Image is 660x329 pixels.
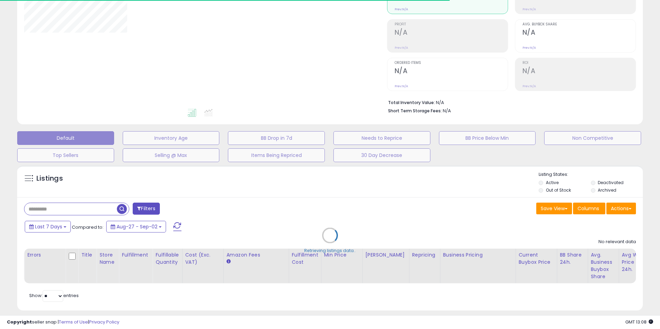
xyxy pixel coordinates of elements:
span: Ordered Items [395,61,508,65]
button: Items Being Repriced [228,148,325,162]
button: Selling @ Max [123,148,220,162]
button: BB Drop in 7d [228,131,325,145]
small: Prev: N/A [522,84,536,88]
div: seller snap | | [7,319,119,326]
button: Inventory Age [123,131,220,145]
h2: N/A [522,67,636,76]
span: ROI [522,61,636,65]
button: Default [17,131,114,145]
h2: N/A [395,29,508,38]
span: N/A [443,107,451,114]
h2: N/A [395,67,508,76]
button: BB Price Below Min [439,131,536,145]
small: Prev: N/A [395,46,408,50]
li: N/A [388,98,631,106]
b: Short Term Storage Fees: [388,108,442,114]
a: Privacy Policy [89,319,119,325]
span: Profit [395,23,508,26]
button: 30 Day Decrease [333,148,430,162]
strong: Copyright [7,319,32,325]
a: Terms of Use [59,319,88,325]
button: Top Sellers [17,148,114,162]
small: Prev: N/A [395,84,408,88]
b: Total Inventory Value: [388,100,435,105]
small: Prev: N/A [522,46,536,50]
button: Non Competitive [544,131,641,145]
div: Retrieving listings data.. [304,247,356,253]
span: Avg. Buybox Share [522,23,636,26]
small: Prev: N/A [395,7,408,11]
small: Prev: N/A [522,7,536,11]
h2: N/A [522,29,636,38]
span: 2025-09-10 13:08 GMT [625,319,653,325]
button: Needs to Reprice [333,131,430,145]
